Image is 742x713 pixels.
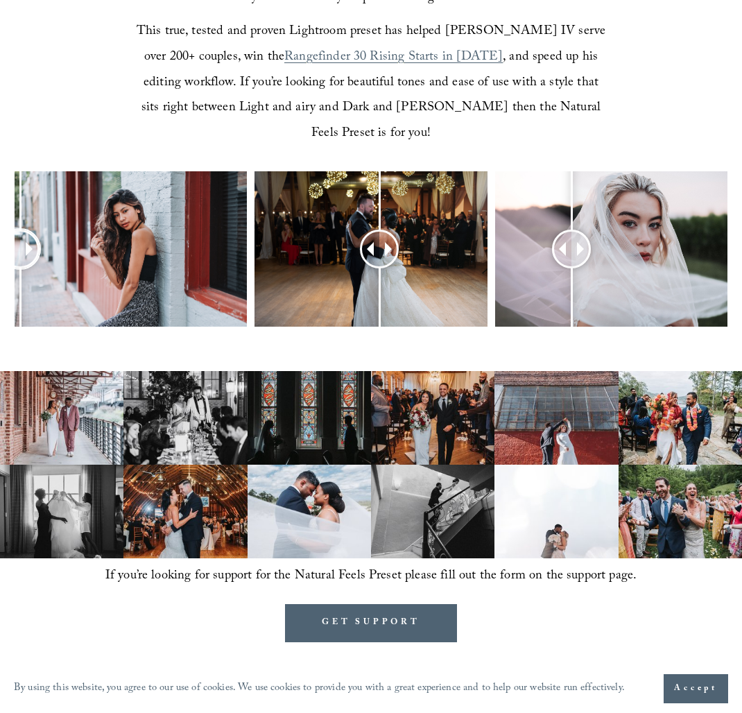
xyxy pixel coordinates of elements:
img: Raleigh wedding photographer couple dance [494,371,618,465]
p: By using this website, you agree to our use of cookies. We use cookies to provide you with a grea... [14,678,625,698]
img: Beautiful bride and groom portrait photography [248,465,371,558]
img: Intimate wedding portrait first kiss NC [494,465,618,558]
button: Accept [664,674,728,703]
img: Happy newlywed celebration down the aisle [619,465,742,558]
span: This true, tested and proven Lightroom preset has helped [PERSON_NAME] IV serve over 200+ couples... [137,22,610,69]
span: Accept [674,682,718,696]
span: If you’re looking for support for the Natural Feels Preset please fill out the form on the suppor... [105,566,637,587]
a: Rangefinder 30 Rising Starts in [DATE] [284,47,503,69]
img: Intimate wedding reception NC couple dance [123,465,247,558]
img: Candid wedding photographer in Raleigh [371,465,494,558]
img: Breathtaking mountain wedding venue in NC [619,371,742,465]
a: GET SUPPORT [285,604,458,642]
img: Best Raleigh wedding venue reception toast [123,371,247,465]
img: Rustic Raleigh wedding venue couple down the aisle [371,371,494,465]
img: Elegant bride and groom first look photography [248,371,371,465]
